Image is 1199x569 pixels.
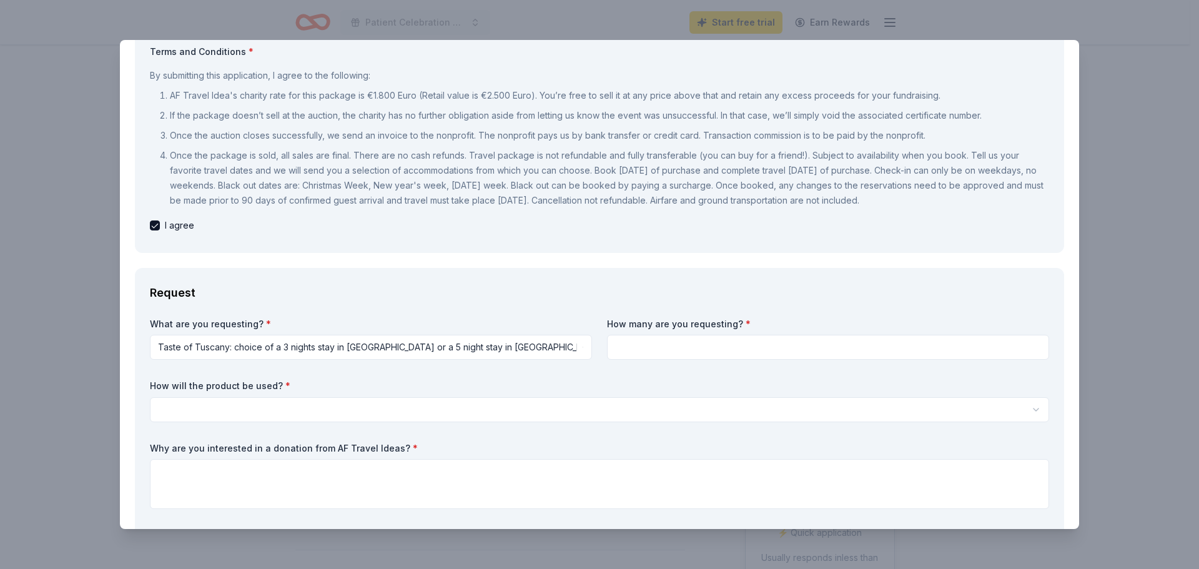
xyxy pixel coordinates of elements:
[165,218,194,233] span: I agree
[150,380,1049,392] label: How will the product be used?
[170,108,1049,123] p: If the package doesn’t sell at the auction, the charity has no further obligation aside from lett...
[607,318,1049,330] label: How many are you requesting?
[150,283,1049,303] div: Request
[150,46,1049,58] label: Terms and Conditions
[170,128,1049,143] p: Once the auction closes successfully, we send an invoice to the nonprofit. The nonprofit pays us ...
[170,148,1049,208] p: Once the package is sold, all sales are final. There are no cash refunds. Travel package is not r...
[150,442,1049,455] label: Why are you interested in a donation from AF Travel Ideas?
[150,68,1049,83] p: By submitting this application, I agree to the following:
[150,318,592,330] label: What are you requesting?
[170,88,1049,103] p: AF Travel Idea's charity rate for this package is €1.800 Euro (Retail value is €2.500 Euro). You’...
